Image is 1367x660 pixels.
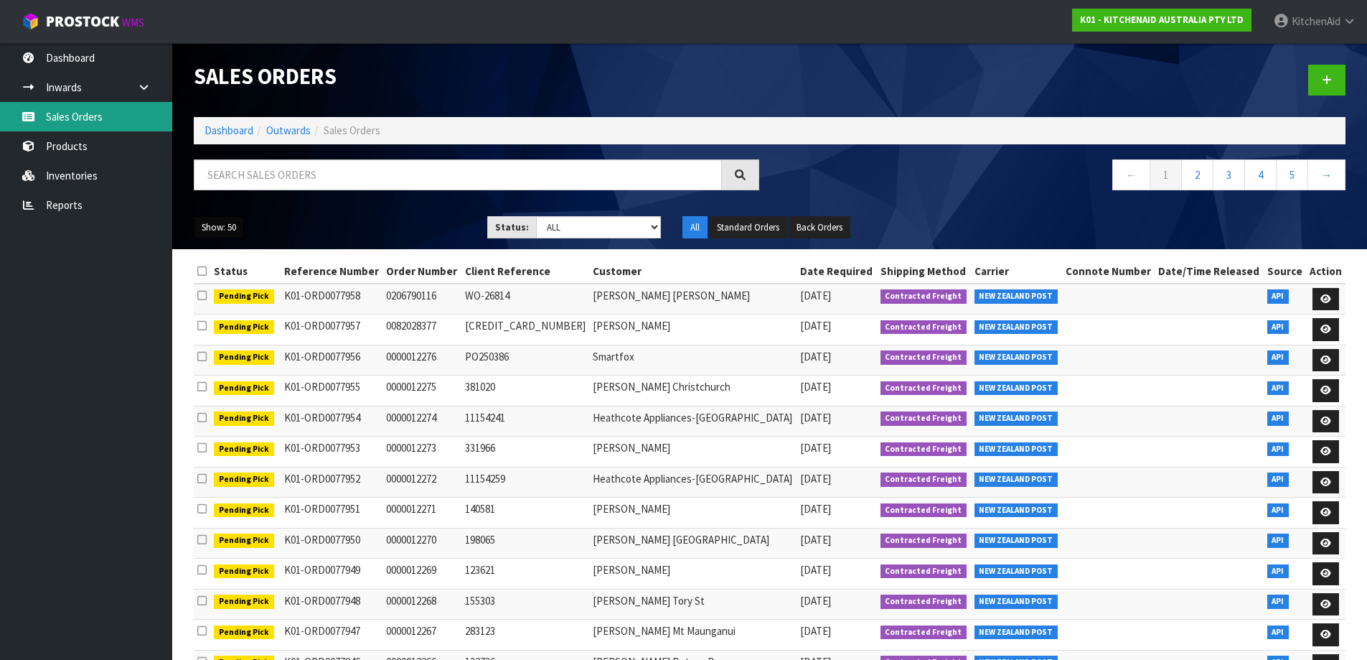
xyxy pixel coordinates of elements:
span: [DATE] [800,472,831,485]
td: K01-ORD0077957 [281,315,382,345]
strong: Status: [495,221,529,233]
span: [DATE] [800,533,831,547]
span: [DATE] [800,502,831,516]
span: Contracted Freight [880,534,967,548]
td: [PERSON_NAME] Mt Maunganui [589,620,797,651]
span: API [1267,595,1290,609]
span: Contracted Freight [880,289,967,304]
span: API [1267,412,1290,426]
td: K01-ORD0077947 [281,620,382,651]
span: API [1267,350,1290,365]
td: [CREDIT_CARD_NUMBER] [461,315,590,345]
td: 0000012276 [382,345,461,376]
td: 0206790116 [382,284,461,315]
button: Standard Orders [709,216,787,239]
span: Contracted Freight [880,442,967,457]
span: Pending Pick [214,626,274,640]
span: Pending Pick [214,442,274,457]
span: [DATE] [800,563,831,577]
strong: K01 - KITCHENAID AUSTRALIA PTY LTD [1080,14,1244,26]
td: 0000012272 [382,467,461,498]
span: API [1267,320,1290,335]
span: Contracted Freight [880,503,967,518]
a: ← [1112,159,1150,190]
td: K01-ORD0077948 [281,589,382,620]
button: All [682,216,708,239]
td: 155303 [461,589,590,620]
td: [PERSON_NAME] [589,498,797,529]
td: [PERSON_NAME] Christchurch [589,376,797,406]
a: 4 [1244,159,1277,190]
span: Pending Pick [214,381,274,396]
span: Contracted Freight [880,381,967,396]
span: API [1267,503,1290,518]
span: NEW ZEALAND POST [974,320,1058,335]
td: K01-ORD0077958 [281,284,382,315]
span: API [1267,564,1290,579]
td: 381020 [461,376,590,406]
td: Heathcote Appliances-[GEOGRAPHIC_DATA] [589,406,797,437]
span: API [1267,534,1290,548]
a: 5 [1276,159,1308,190]
td: 0082028377 [382,315,461,345]
td: K01-ORD0077954 [281,406,382,437]
a: 1 [1150,159,1182,190]
td: WO-26814 [461,284,590,315]
td: 11154241 [461,406,590,437]
span: Contracted Freight [880,320,967,335]
td: 0000012274 [382,406,461,437]
td: K01-ORD0077956 [281,345,382,376]
td: 0000012273 [382,437,461,468]
a: Dashboard [205,124,253,137]
th: Carrier [971,260,1062,283]
th: Date Required [797,260,876,283]
span: NEW ZEALAND POST [974,412,1058,426]
span: ProStock [46,12,119,31]
td: 0000012269 [382,559,461,590]
td: K01-ORD0077950 [281,528,382,559]
span: API [1267,442,1290,457]
span: [DATE] [800,350,831,363]
span: Pending Pick [214,503,274,518]
td: Smartfox [589,345,797,376]
td: [PERSON_NAME] [589,315,797,345]
td: K01-ORD0077955 [281,376,382,406]
span: KitchenAid [1292,14,1340,28]
a: 3 [1213,159,1245,190]
th: Date/Time Released [1155,260,1264,283]
td: 0000012275 [382,376,461,406]
img: cube-alt.png [22,12,39,30]
span: Contracted Freight [880,412,967,426]
span: [DATE] [800,411,831,424]
th: Client Reference [461,260,590,283]
td: 283123 [461,620,590,651]
span: NEW ZEALAND POST [974,626,1058,640]
span: Contracted Freight [880,473,967,487]
small: WMS [122,16,144,29]
span: [DATE] [800,624,831,638]
th: Connote Number [1062,260,1155,283]
button: Show: 50 [194,216,244,239]
th: Order Number [382,260,461,283]
span: API [1267,473,1290,487]
span: Pending Pick [214,320,274,335]
span: NEW ZEALAND POST [974,442,1058,457]
span: [DATE] [800,594,831,608]
span: NEW ZEALAND POST [974,350,1058,365]
a: 2 [1181,159,1213,190]
button: Back Orders [789,216,850,239]
span: [DATE] [800,289,831,302]
input: Search sales orders [194,159,722,190]
th: Shipping Method [877,260,971,283]
td: 123621 [461,559,590,590]
span: Pending Pick [214,595,274,609]
td: [PERSON_NAME] [589,437,797,468]
span: Contracted Freight [880,595,967,609]
td: 198065 [461,528,590,559]
td: 140581 [461,498,590,529]
nav: Page navigation [781,159,1346,195]
span: NEW ZEALAND POST [974,564,1058,579]
td: K01-ORD0077949 [281,559,382,590]
span: Pending Pick [214,412,274,426]
span: NEW ZEALAND POST [974,289,1058,304]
